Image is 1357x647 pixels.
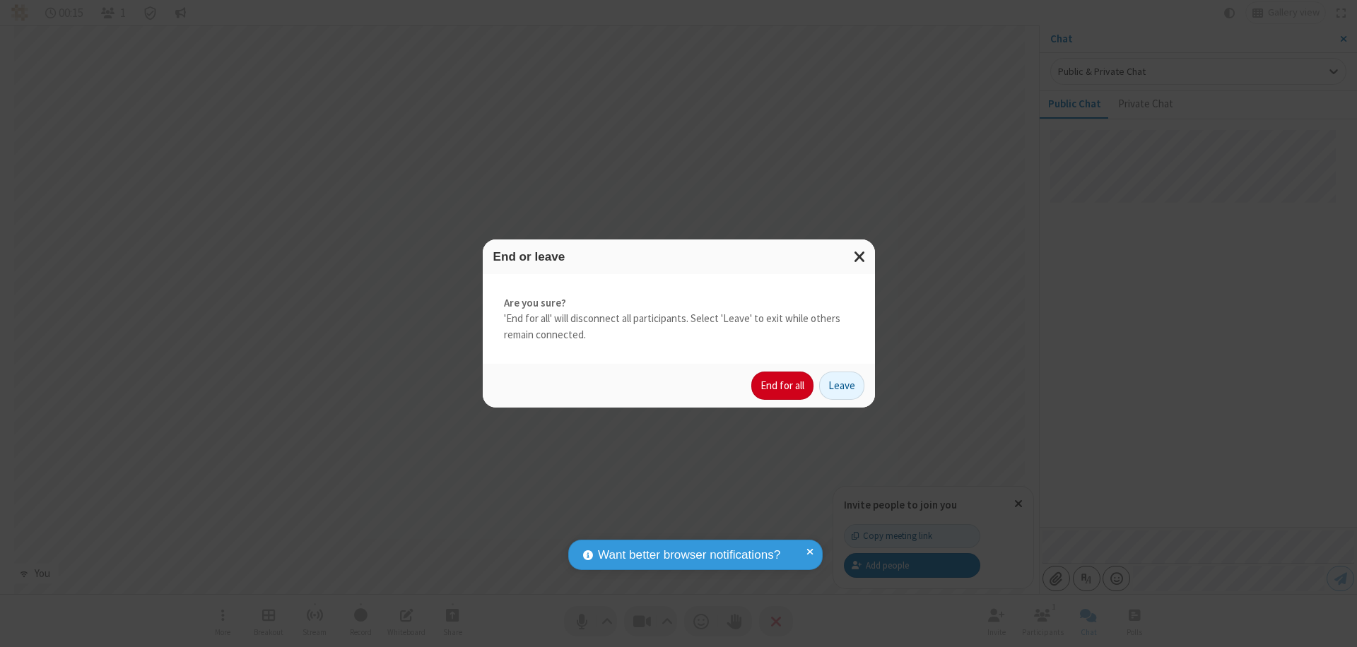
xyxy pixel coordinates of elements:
span: Want better browser notifications? [598,546,780,564]
button: Close modal [845,239,875,274]
strong: Are you sure? [504,295,854,311]
div: 'End for all' will disconnect all participants. Select 'Leave' to exit while others remain connec... [483,274,875,364]
h3: End or leave [493,250,864,263]
button: Leave [819,372,864,400]
button: End for all [751,372,813,400]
